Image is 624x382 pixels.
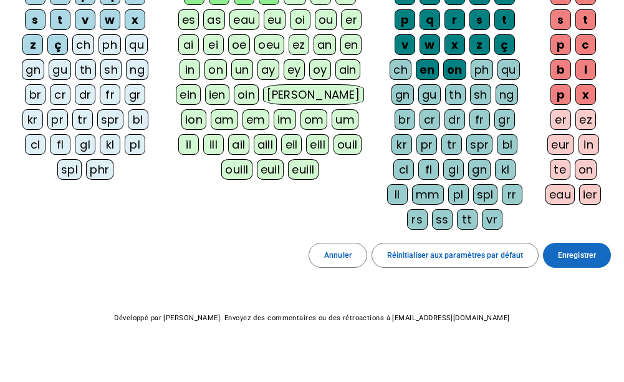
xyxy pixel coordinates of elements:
div: ill [203,134,224,155]
div: es [178,9,199,30]
div: eu [264,9,286,30]
div: om [300,109,328,130]
div: ion [181,109,206,130]
div: gl [443,159,464,180]
div: as [203,9,225,30]
button: Réinitialiser aux paramètres par défaut [372,243,539,268]
div: cr [50,84,70,105]
span: Enregistrer [558,249,596,262]
div: an [314,34,336,55]
div: bl [497,134,517,155]
div: eill [306,134,329,155]
div: ein [176,84,200,105]
div: spr [97,109,123,130]
div: pr [416,134,437,155]
div: spl [57,159,82,180]
div: ss [432,209,453,230]
div: mm [412,184,444,205]
div: ai [178,34,199,55]
div: on [443,59,466,80]
div: euill [288,159,318,180]
div: fr [469,109,490,130]
div: kr [22,109,43,130]
div: eau [545,184,575,205]
div: fl [418,159,439,180]
div: ch [72,34,94,55]
div: z [469,34,490,55]
div: tr [72,109,93,130]
div: ç [494,34,515,55]
div: p [550,84,571,105]
div: il [178,134,199,155]
div: ien [205,84,229,105]
div: ou [315,9,337,30]
div: em [242,109,269,130]
div: oy [309,59,331,80]
div: en [340,34,362,55]
div: bl [128,109,148,130]
div: t [575,9,596,30]
div: x [444,34,465,55]
div: ez [289,34,309,55]
div: phr [86,159,113,180]
div: x [125,9,145,30]
div: sh [100,59,122,80]
div: pl [125,134,145,155]
div: spl [473,184,497,205]
div: kl [100,134,120,155]
div: pl [448,184,469,205]
div: euil [257,159,284,180]
div: en [416,59,439,80]
div: cl [25,134,46,155]
div: ouil [334,134,362,155]
div: rr [502,184,522,205]
div: br [25,84,46,105]
div: ç [47,34,68,55]
div: w [100,9,120,30]
div: eur [547,134,574,155]
div: kr [391,134,412,155]
div: th [75,59,96,80]
div: kl [495,159,516,180]
div: b [550,59,571,80]
div: am [211,109,238,130]
div: tr [441,134,462,155]
div: oe [228,34,251,55]
p: Développé par [PERSON_NAME]. Envoyez des commentaires ou des rétroactions à [EMAIL_ADDRESS][DOMAI... [9,311,615,325]
div: gn [22,59,44,80]
div: cr [420,109,440,130]
div: ng [126,59,148,80]
div: gr [494,109,515,130]
div: in [578,134,599,155]
div: tt [457,209,478,230]
span: Réinitialiser aux paramètres par défaut [387,249,523,262]
div: gl [75,134,95,155]
div: sh [470,84,491,105]
div: un [231,59,253,80]
div: l [575,59,596,80]
div: eil [281,134,302,155]
div: ll [387,184,408,205]
div: br [395,109,415,130]
div: p [550,34,571,55]
div: er [550,109,571,130]
div: oeu [254,34,284,55]
div: ez [575,109,596,130]
div: ph [471,59,493,80]
div: dr [75,84,95,105]
div: aill [254,134,277,155]
div: ier [579,184,601,205]
div: um [332,109,358,130]
div: t [50,9,70,30]
div: spr [466,134,492,155]
div: s [469,9,490,30]
div: gn [391,84,414,105]
div: gu [418,84,441,105]
div: er [341,9,362,30]
div: z [22,34,43,55]
div: qu [125,34,148,55]
div: s [550,9,571,30]
div: oin [234,84,259,105]
div: ph [98,34,121,55]
div: im [274,109,296,130]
